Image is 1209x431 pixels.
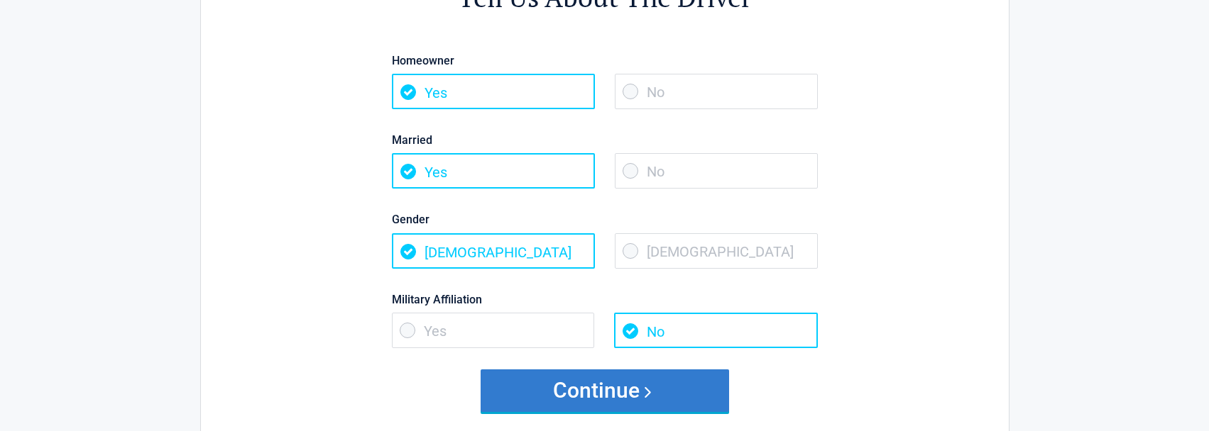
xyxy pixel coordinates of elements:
[615,74,818,109] span: No
[392,74,595,109] span: Yes
[615,153,818,189] span: No
[392,210,818,229] label: Gender
[392,51,818,70] label: Homeowner
[392,290,818,309] label: Military Affiliation
[392,233,595,269] span: [DEMOGRAPHIC_DATA]
[614,313,817,348] span: No
[615,233,818,269] span: [DEMOGRAPHIC_DATA]
[392,153,595,189] span: Yes
[392,130,818,150] label: Married
[481,369,729,412] button: Continue
[392,313,595,348] span: Yes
